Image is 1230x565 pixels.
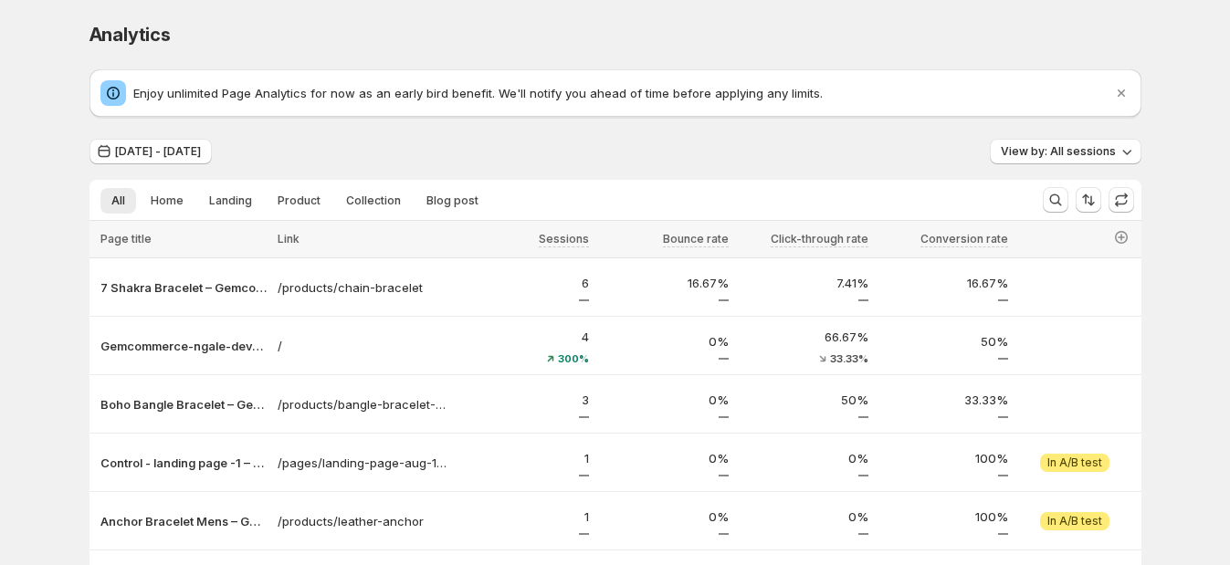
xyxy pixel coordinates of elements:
p: 33.33% [879,391,1008,409]
span: Link [278,232,300,246]
p: 3 [460,391,589,409]
span: Click-through rate [771,232,868,246]
button: 7 Shakra Bracelet – Gemcommerce-ngale-dev-gemx [100,278,267,297]
p: Enjoy unlimited Page Analytics for now as an early bird benefit. We'll notify you ahead of time b... [133,84,1112,102]
button: [DATE] - [DATE] [89,139,212,164]
p: 50% [740,391,868,409]
a: /products/bangle-bracelet-with-feathers [278,395,449,413]
button: Boho Bangle Bracelet – Gemcommerce-ngale-dev-gemx [100,395,267,413]
span: Analytics [89,24,171,46]
p: 6 [460,274,589,292]
p: 0% [600,507,729,526]
span: Collection [346,194,401,208]
p: 16.67% [600,274,729,292]
span: In A/B test [1047,514,1102,528]
p: 1 [460,449,589,467]
p: 1 [460,507,589,526]
button: Dismiss notification [1109,80,1134,106]
p: 100% [879,507,1008,526]
p: 7.41% [740,274,868,292]
p: 0% [740,507,868,526]
span: Conversion rate [920,232,1008,246]
span: 33.33% [830,353,868,364]
span: [DATE] - [DATE] [115,144,201,159]
p: 0% [600,391,729,409]
span: 300% [558,353,589,364]
span: In A/B test [1047,455,1102,470]
p: 0% [740,449,868,467]
span: Home [151,194,184,208]
span: Blog post [426,194,478,208]
button: Anchor Bracelet Mens – Gemcommerce-ngale-dev-gemx [100,512,267,530]
span: View by: All sessions [1001,144,1116,159]
span: Sessions [539,232,589,246]
a: / [278,337,449,355]
a: /products/leather-anchor [278,512,449,530]
p: 66.67% [740,328,868,346]
p: 100% [879,449,1008,467]
button: Sort the results [1076,187,1101,213]
a: /products/chain-bracelet [278,278,449,297]
p: 16.67% [879,274,1008,292]
span: Landing [209,194,252,208]
a: /pages/landing-page-aug-15-15-20-30 [278,454,449,472]
p: 50% [879,332,1008,351]
button: View by: All sessions [990,139,1141,164]
p: 0% [600,449,729,467]
span: Page title [100,232,152,246]
span: All [111,194,125,208]
button: Control - landing page -1 – Gemcommerce-ngale-dev-gemx [100,454,267,472]
span: Bounce rate [663,232,729,246]
p: 0% [600,332,729,351]
button: Gemcommerce-ngale-dev-gemx [100,337,267,355]
p: 4 [460,328,589,346]
span: Product [278,194,321,208]
button: Search and filter results [1043,187,1068,213]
